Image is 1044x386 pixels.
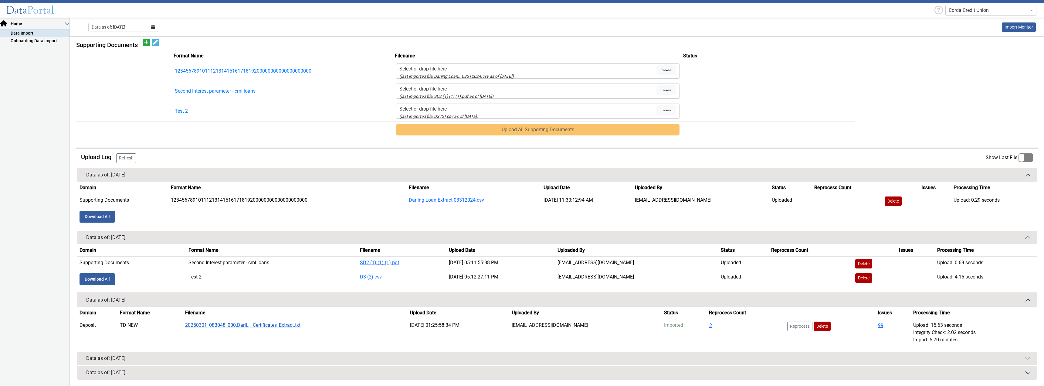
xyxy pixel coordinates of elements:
span: Imported [664,322,683,328]
button: Add document [143,39,150,46]
a: 20250301_083048_000.Darli..._Certificates_Extract.txt [185,322,300,328]
td: [DATE] 01:25:58:34 PM [408,319,509,346]
td: Deposit [77,319,117,346]
td: [EMAIL_ADDRESS][DOMAIN_NAME] [632,194,769,208]
td: [DATE] 05:12:27:11 PM [446,271,555,288]
th: Domain [77,307,117,319]
span: Uploaded [721,260,741,265]
th: Processing Time [935,244,1037,257]
ng-select: Corda Credit Union [945,5,1036,16]
table: History [77,307,1037,346]
span: Browse [656,85,676,95]
a: Download All [80,273,115,285]
th: Domain [77,182,168,194]
small: Darling Loan Extract 03312024.csv [399,74,514,79]
th: Uploaded By [509,307,662,319]
span: Browse [656,65,676,75]
th: Status [718,244,769,257]
td: [EMAIL_ADDRESS][DOMAIN_NAME] [555,271,718,288]
div: Data as of: [DATE] [86,296,125,304]
td: TD NEW [117,319,183,346]
button: 2 [709,322,712,330]
td: 12345678910111213141516171819200000000000000000000 [168,194,406,208]
div: Select or drop file here [399,85,657,93]
button: 99 [878,322,884,330]
span: Data as of: [DATE] [92,24,125,30]
app-toggle-switch: Enable this to show only the last file loaded [986,153,1033,163]
th: Issues [875,307,911,319]
h5: Supporting Documents [76,41,140,49]
td: [DATE] 11:30:12:94 AM [541,194,632,208]
button: Delete [855,259,872,268]
small: SD2 (1) (1) (1).pdf [399,94,493,99]
span: Uploaded [721,274,741,280]
button: Second Interest parameter - cml loans [175,87,314,95]
th: Status [662,307,707,319]
div: Data as of: [DATE] [86,355,125,362]
h5: Upload Log [81,153,111,161]
span: Uploaded [772,197,792,203]
th: Status [682,51,855,61]
table: SupportingDocs [76,51,1038,138]
td: Supporting Documents [77,256,186,271]
button: Data as of: [DATE] [77,168,1037,182]
button: Delete [855,273,872,283]
a: This is available for Darling Employees only [1002,22,1036,32]
div: Data as of: [DATE] [86,234,125,241]
th: Reprocess Count [812,182,882,194]
div: Help [932,5,945,16]
td: Second Interest parameter - cml loans [186,256,358,271]
a: D3 (2).csv [360,274,382,280]
a: SD2 (1) (1) (1).pdf [360,260,399,265]
span: Data [6,4,27,17]
th: Filename [183,307,408,319]
button: Data as of: [DATE] [77,366,1037,379]
div: Upload: 4.15 seconds [937,273,1035,281]
div: Integrity Check: 2.02 seconds [913,329,1035,336]
button: Delete [814,322,831,331]
table: History [77,182,1037,225]
button: Reprocess [787,322,812,331]
span: Browse [656,105,676,115]
th: Status [769,182,812,194]
div: Upload: 0.29 seconds [954,196,1035,204]
div: Data as of: [DATE] [86,171,125,179]
small: D3 (2).csv [399,114,478,119]
button: 12345678910111213141516171819200000000000000000000 [175,67,314,75]
table: History [77,244,1037,288]
td: Test 2 [186,271,358,288]
span: Portal [27,4,54,17]
div: Select or drop file here [399,65,657,73]
th: Processing Time [911,307,1037,319]
div: Upload: 0.69 seconds [937,259,1035,266]
span: Home [10,21,65,27]
button: Test 2 [175,108,314,115]
th: Filename [406,182,541,194]
div: Import: 5.70 minutes [913,336,1035,343]
th: Issues [897,244,935,257]
button: Delete [885,196,902,206]
th: Domain [77,244,186,257]
td: [DATE] 05:11:55:88 PM [446,256,555,271]
th: Format Name [168,182,406,194]
a: Darling Loan Extract 03312024.csv [409,197,484,203]
label: Show Last File [986,153,1033,162]
th: Format Name [117,307,183,319]
th: Issues [919,182,951,194]
th: Format Name [172,51,317,61]
button: Data as of: [DATE] [77,293,1037,307]
th: Filename [394,51,682,61]
div: Data as of: [DATE] [86,369,125,376]
button: Refresh [116,153,136,163]
th: Reprocess Count [707,307,785,319]
th: Reprocess Count [769,244,853,257]
th: Filename [358,244,446,257]
button: Data as of: [DATE] [77,231,1037,244]
th: Uploaded By [555,244,718,257]
button: Edit document [152,39,159,46]
th: Processing Time [951,182,1037,194]
a: Download All [80,211,115,223]
div: Select or drop file here [399,105,657,113]
td: [EMAIL_ADDRESS][DOMAIN_NAME] [555,256,718,271]
th: Upload Date [541,182,632,194]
